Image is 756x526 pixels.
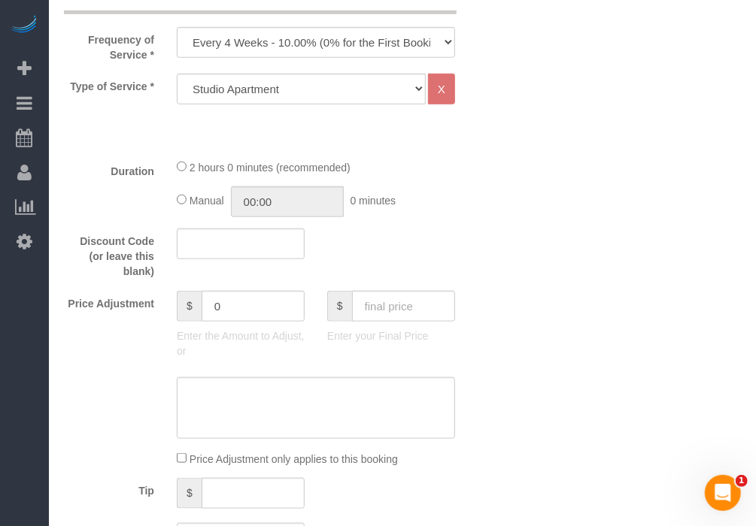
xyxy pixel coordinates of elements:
[177,478,202,509] span: $
[53,159,165,179] label: Duration
[9,15,39,36] img: Automaid Logo
[53,291,165,311] label: Price Adjustment
[327,291,352,322] span: $
[190,453,398,465] span: Price Adjustment only applies to this booking
[327,328,455,343] p: Enter your Final Price
[53,228,165,279] label: Discount Code (or leave this blank)
[190,195,224,207] span: Manual
[351,195,396,207] span: 0 minutes
[190,162,351,174] span: 2 hours 0 minutes (recommended)
[53,74,165,94] label: Type of Service *
[177,328,305,358] p: Enter the Amount to Adjust, or
[705,475,741,511] iframe: Intercom live chat
[53,478,165,498] label: Tip
[352,291,455,322] input: final price
[736,475,748,487] span: 1
[53,27,165,62] label: Frequency of Service *
[177,291,202,322] span: $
